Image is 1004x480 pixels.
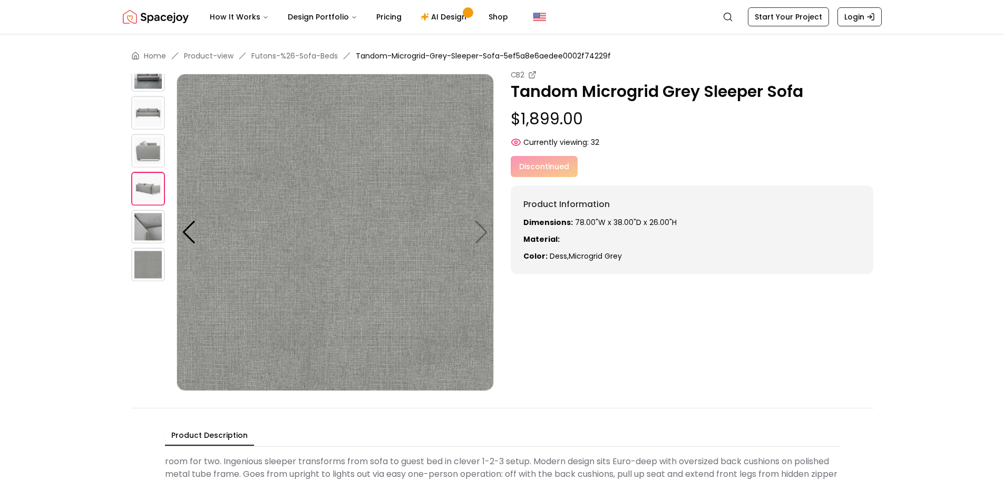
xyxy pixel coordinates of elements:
p: Tandom Microgrid Grey Sleeper Sofa [511,82,873,101]
span: microgrid grey [569,251,622,261]
button: How It Works [201,6,277,27]
img: https://storage.googleapis.com/spacejoy-main/assets/5ef5a8e6aedee0002f74229f/product_4_3njg89kcgncn [131,172,165,205]
img: https://storage.googleapis.com/spacejoy-main/assets/5ef5a8e6aedee0002f74229f/product_2_45k1ei9oi25i [131,96,165,130]
p: 78.00"W x 38.00"D x 26.00"H [523,217,861,228]
img: https://storage.googleapis.com/spacejoy-main/assets/5ef5a8e6aedee0002f74229f/product_3_ahbio36e1kk [131,134,165,168]
strong: Dimensions: [523,217,573,228]
a: AI Design [412,6,478,27]
a: Home [144,51,166,61]
a: Product-view [184,51,233,61]
strong: Color: [523,251,548,261]
span: 32 [591,137,599,148]
span: Currently viewing: [523,137,589,148]
a: Spacejoy [123,6,189,27]
a: Shop [480,6,516,27]
a: Pricing [368,6,410,27]
a: Futons-%26-Sofa-Beds [251,51,338,61]
a: Login [837,7,882,26]
span: Tandom-Microgrid-Grey-Sleeper-Sofa-5ef5a8e6aedee0002f74229f [356,51,611,61]
img: Spacejoy Logo [123,6,189,27]
small: CB2 [511,70,524,80]
button: Design Portfolio [279,6,366,27]
img: https://storage.googleapis.com/spacejoy-main/assets/5ef5a8e6aedee0002f74229f/product_6_ig83ngb4m0la [131,248,165,281]
img: https://storage.googleapis.com/spacejoy-main/assets/5ef5a8e6aedee0002f74229f/product_5_kdehhdl1emai [131,210,165,243]
img: United States [533,11,546,23]
p: $1,899.00 [511,110,873,129]
h6: Product Information [523,198,861,211]
button: Product Description [165,426,254,446]
span: dess , [550,251,569,261]
a: Start Your Project [748,7,829,26]
img: https://storage.googleapis.com/spacejoy-main/assets/5ef5a8e6aedee0002f74229f/product_1_1caclj57m9f4g [131,58,165,92]
strong: Material: [523,234,560,244]
nav: Main [201,6,516,27]
img: https://storage.googleapis.com/spacejoy-main/assets/5ef5a8e6aedee0002f74229f/product_6_ig83ngb4m0la [177,74,494,391]
nav: breadcrumb [131,51,873,61]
